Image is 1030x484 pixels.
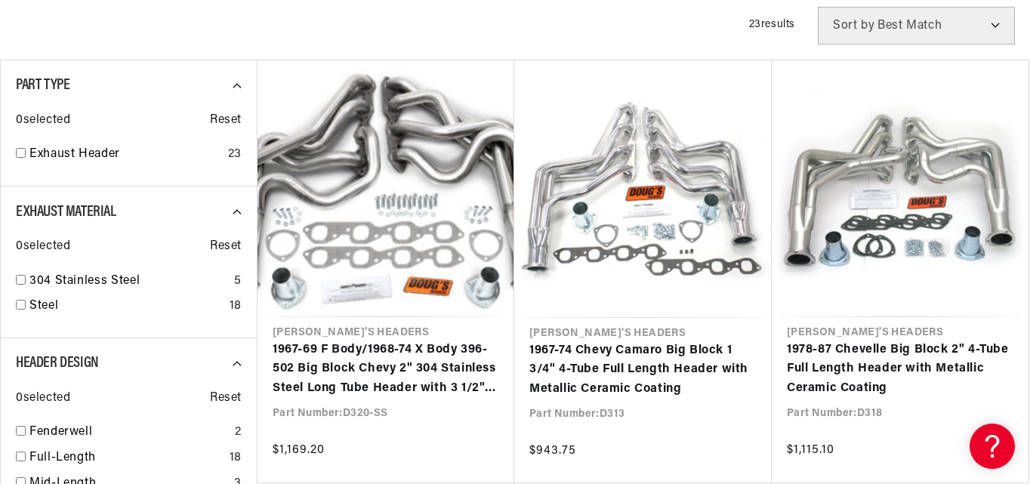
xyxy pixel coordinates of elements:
a: Fenderwell [29,423,229,442]
span: Part Type [16,78,69,93]
span: 23 results [749,19,795,30]
a: Exhaust Header [29,145,222,165]
a: Steel [29,297,224,316]
span: Reset [210,237,242,257]
span: 0 selected [16,111,70,131]
a: Full-Length [29,449,224,468]
span: Reset [210,111,242,131]
span: 0 selected [16,237,70,257]
a: 304 Stainless Steel [29,272,228,291]
a: 1967-74 Chevy Camaro Big Block 1 3/4" 4-Tube Full Length Header with Metallic Ceramic Coating [529,341,757,399]
select: Sort by [818,7,1015,45]
a: 1967-69 F Body/1968-74 X Body 396-502 Big Block Chevy 2" 304 Stainless Steel Long Tube Header wit... [273,341,499,399]
div: 18 [230,449,242,468]
span: Header Design [16,356,99,371]
div: 18 [230,297,242,316]
span: Sort by [833,20,874,32]
div: 5 [234,272,242,291]
div: 2 [235,423,242,442]
span: Exhaust Material [16,205,116,220]
span: Reset [210,389,242,408]
a: 1978-87 Chevelle Big Block 2" 4-Tube Full Length Header with Metallic Ceramic Coating [787,341,1013,399]
span: 0 selected [16,389,70,408]
div: 23 [228,145,242,165]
